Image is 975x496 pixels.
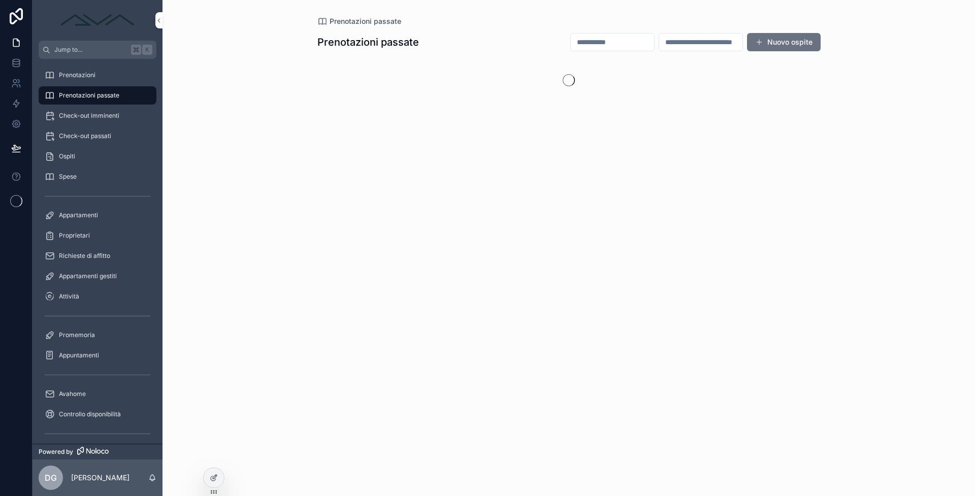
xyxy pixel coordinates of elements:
[39,287,156,306] a: Attività
[39,405,156,423] a: Controllo disponibilità
[39,448,73,456] span: Powered by
[59,112,119,120] span: Check-out imminenti
[317,16,401,26] a: Prenotazioni passate
[32,59,162,444] div: scrollable content
[39,247,156,265] a: Richieste di affitto
[71,473,129,483] p: [PERSON_NAME]
[57,12,138,28] img: App logo
[59,252,110,260] span: Richieste di affitto
[59,390,86,398] span: Avahome
[39,127,156,145] a: Check-out passati
[39,66,156,84] a: Prenotazioni
[54,46,127,54] span: Jump to...
[39,346,156,365] a: Appuntamenti
[39,147,156,166] a: Ospiti
[39,107,156,125] a: Check-out imminenti
[747,33,821,51] button: Nuovo ospite
[59,91,119,100] span: Prenotazioni passate
[317,35,419,49] h1: Prenotazioni passate
[143,46,151,54] span: K
[59,132,111,140] span: Check-out passati
[45,472,57,484] span: DG
[39,267,156,285] a: Appartamenti gestiti
[59,173,77,181] span: Spese
[39,206,156,224] a: Appartamenti
[39,226,156,245] a: Proprietari
[32,444,162,459] a: Powered by
[59,410,121,418] span: Controllo disponibilità
[59,211,98,219] span: Appartamenti
[39,86,156,105] a: Prenotazioni passate
[39,168,156,186] a: Spese
[39,326,156,344] a: Promemoria
[59,351,99,359] span: Appuntamenti
[39,41,156,59] button: Jump to...K
[59,232,90,240] span: Proprietari
[59,152,75,160] span: Ospiti
[59,331,95,339] span: Promemoria
[59,292,79,301] span: Attività
[59,272,117,280] span: Appartamenti gestiti
[39,385,156,403] a: Avahome
[330,16,401,26] span: Prenotazioni passate
[59,71,95,79] span: Prenotazioni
